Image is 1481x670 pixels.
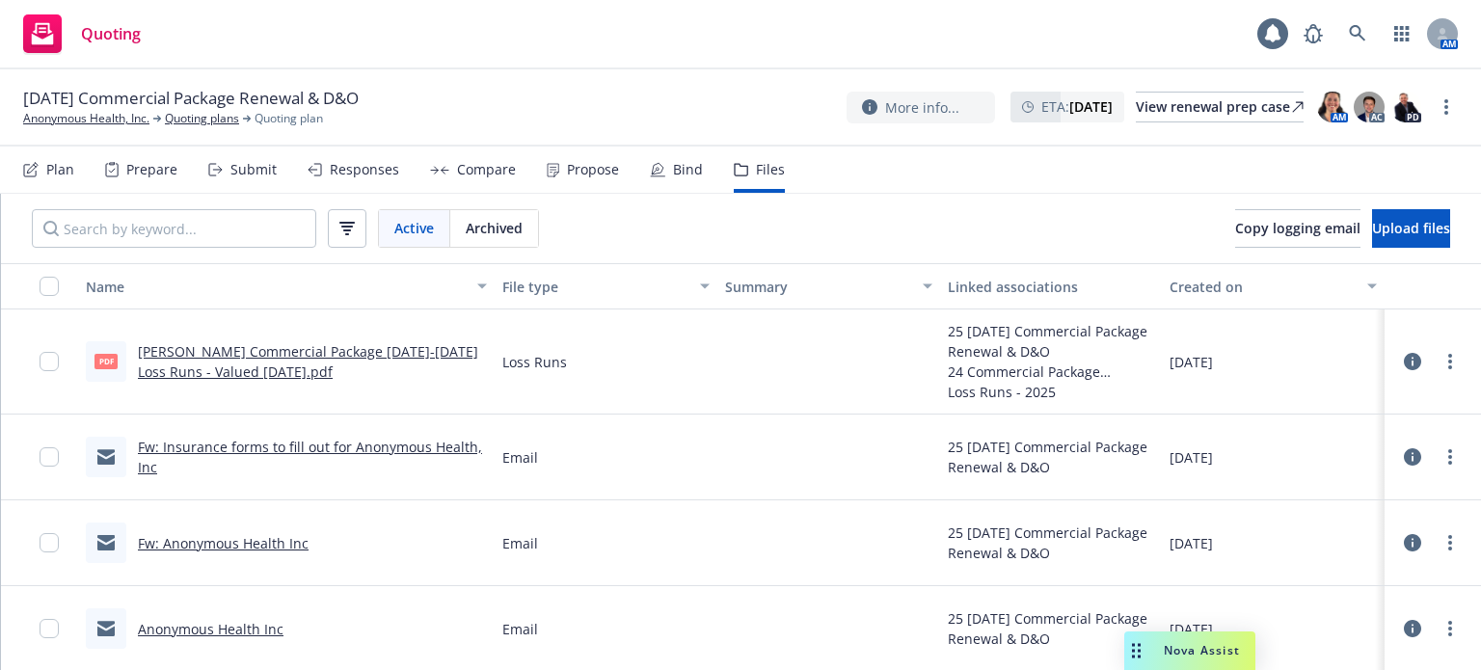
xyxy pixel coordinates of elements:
span: [DATE] [1170,352,1213,372]
div: Propose [567,162,619,177]
button: Copy logging email [1235,209,1360,248]
div: Prepare [126,162,177,177]
div: Files [756,162,785,177]
span: [DATE] Commercial Package Renewal & D&O [23,87,359,110]
a: [PERSON_NAME] Commercial Package [DATE]-[DATE] Loss Runs - Valued [DATE].pdf [138,342,478,381]
button: Name [78,263,495,309]
input: Toggle Row Selected [40,619,59,638]
div: Created on [1170,277,1356,297]
span: ETA : [1041,96,1113,117]
a: Quoting [15,7,148,61]
div: 25 [DATE] Commercial Package Renewal & D&O [948,608,1155,649]
input: Select all [40,277,59,296]
button: Summary [717,263,940,309]
div: 24 Commercial Package [948,362,1155,382]
span: Email [502,447,538,468]
span: Copy logging email [1235,219,1360,237]
a: more [1439,445,1462,469]
div: Drag to move [1124,631,1148,670]
a: more [1435,95,1458,119]
div: 25 [DATE] Commercial Package Renewal & D&O [948,321,1155,362]
a: Anonymous Health Inc [138,620,283,638]
span: Quoting plan [255,110,323,127]
span: More info... [885,97,959,118]
a: Anonymous Health, Inc. [23,110,149,127]
span: Email [502,533,538,553]
span: Loss Runs [502,352,567,372]
a: Fw: Anonymous Health Inc [138,534,309,552]
button: File type [495,263,717,309]
a: Switch app [1383,14,1421,53]
div: Summary [725,277,911,297]
span: Upload files [1372,219,1450,237]
div: Bind [673,162,703,177]
span: Nova Assist [1164,642,1240,658]
a: more [1439,531,1462,554]
button: More info... [847,92,995,123]
a: Fw: Insurance forms to fill out for Anonymous Health, Inc [138,438,482,476]
span: Active [394,218,434,238]
button: Linked associations [940,263,1163,309]
img: photo [1317,92,1348,122]
div: File type [502,277,688,297]
span: Archived [466,218,523,238]
div: Compare [457,162,516,177]
div: Responses [330,162,399,177]
span: Quoting [81,26,141,41]
a: View renewal prep case [1136,92,1304,122]
a: more [1439,350,1462,373]
div: Plan [46,162,74,177]
div: Name [86,277,466,297]
div: Submit [230,162,277,177]
div: 25 [DATE] Commercial Package Renewal & D&O [948,437,1155,477]
img: photo [1390,92,1421,122]
a: Quoting plans [165,110,239,127]
strong: [DATE] [1069,97,1113,116]
input: Toggle Row Selected [40,533,59,552]
span: pdf [94,354,118,368]
img: photo [1354,92,1385,122]
button: Upload files [1372,209,1450,248]
button: Created on [1162,263,1385,309]
a: Search [1338,14,1377,53]
span: [DATE] [1170,533,1213,553]
a: Report a Bug [1294,14,1333,53]
span: Email [502,619,538,639]
div: Linked associations [948,277,1155,297]
input: Search by keyword... [32,209,316,248]
input: Toggle Row Selected [40,352,59,371]
div: 25 [DATE] Commercial Package Renewal & D&O [948,523,1155,563]
button: Nova Assist [1124,631,1255,670]
div: Loss Runs - 2025 [948,382,1155,402]
div: View renewal prep case [1136,93,1304,121]
a: more [1439,617,1462,640]
input: Toggle Row Selected [40,447,59,467]
span: [DATE] [1170,447,1213,468]
span: [DATE] [1170,619,1213,639]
